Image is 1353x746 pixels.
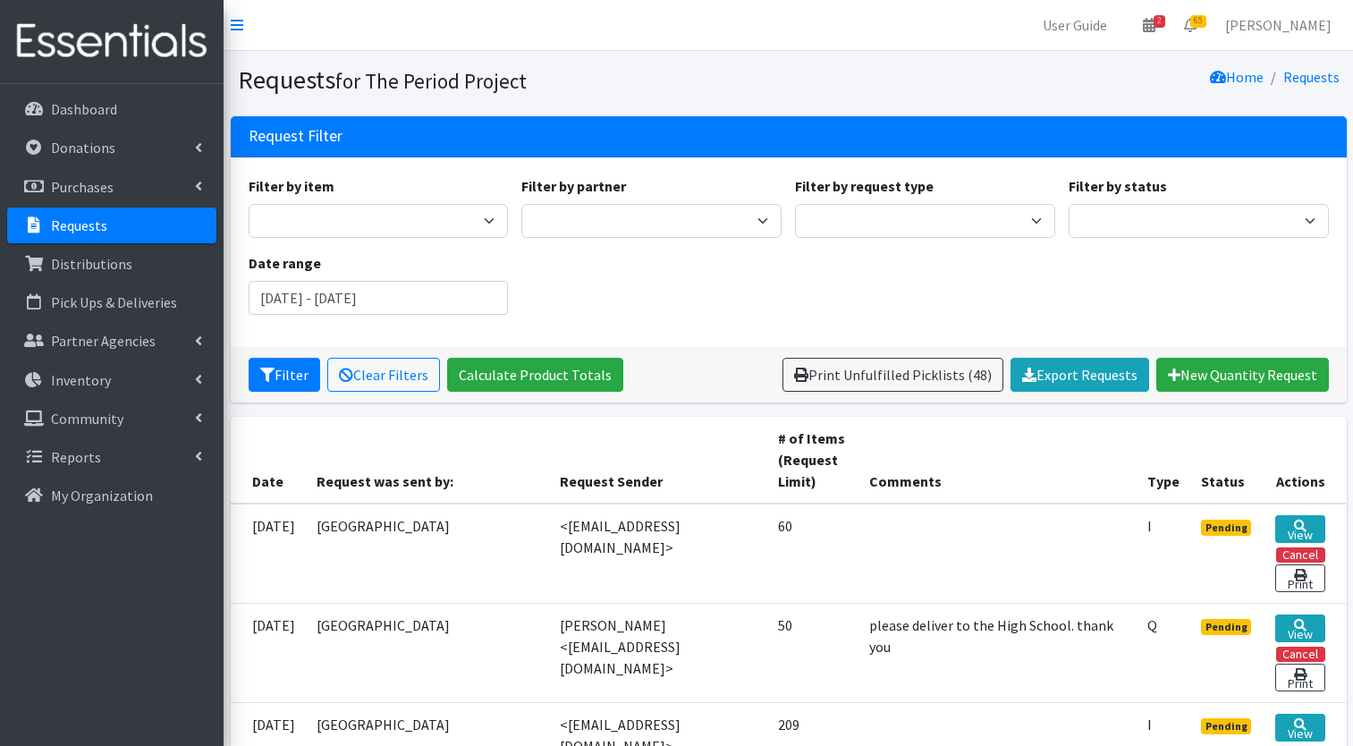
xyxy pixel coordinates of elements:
[1147,616,1157,634] abbr: Quantity
[7,12,216,72] img: HumanEssentials
[51,293,177,311] p: Pick Ups & Deliveries
[231,417,306,504] th: Date
[1069,175,1167,197] label: Filter by status
[51,216,107,234] p: Requests
[249,358,320,392] button: Filter
[51,100,117,118] p: Dashboard
[335,68,527,94] small: for The Period Project
[1201,520,1252,536] span: Pending
[1275,564,1324,592] a: Print
[1276,547,1325,563] button: Cancel
[51,255,132,273] p: Distributions
[51,448,101,466] p: Reports
[1011,358,1149,392] a: Export Requests
[7,362,216,398] a: Inventory
[858,417,1136,504] th: Comments
[767,603,858,702] td: 50
[327,358,440,392] a: Clear Filters
[51,410,123,428] p: Community
[1275,615,1324,642] a: View
[51,139,115,157] p: Donations
[1275,664,1324,691] a: Print
[1283,68,1340,86] a: Requests
[767,504,858,604] td: 60
[1147,517,1152,535] abbr: Individual
[306,603,549,702] td: [GEOGRAPHIC_DATA]
[7,208,216,243] a: Requests
[249,281,509,315] input: January 1, 2011 - December 31, 2011
[249,127,342,146] h3: Request Filter
[231,603,306,702] td: [DATE]
[1276,647,1325,662] button: Cancel
[1275,515,1324,543] a: View
[795,175,934,197] label: Filter by request type
[306,417,549,504] th: Request was sent by:
[249,175,334,197] label: Filter by item
[51,487,153,504] p: My Organization
[1154,15,1165,28] span: 2
[858,603,1136,702] td: please deliver to the High School. thank you
[7,169,216,205] a: Purchases
[1147,716,1152,733] abbr: Individual
[521,175,626,197] label: Filter by partner
[7,91,216,127] a: Dashboard
[306,504,549,604] td: [GEOGRAPHIC_DATA]
[7,478,216,513] a: My Organization
[1211,7,1346,43] a: [PERSON_NAME]
[249,252,321,274] label: Date range
[1201,619,1252,635] span: Pending
[1201,718,1252,734] span: Pending
[1137,417,1190,504] th: Type
[1264,417,1346,504] th: Actions
[549,603,767,702] td: [PERSON_NAME] <[EMAIL_ADDRESS][DOMAIN_NAME]>
[549,417,767,504] th: Request Sender
[1156,358,1329,392] a: New Quantity Request
[1210,68,1264,86] a: Home
[782,358,1003,392] a: Print Unfulfilled Picklists (48)
[1028,7,1121,43] a: User Guide
[1275,714,1324,742] a: View
[51,178,114,196] p: Purchases
[1129,7,1170,43] a: 2
[231,504,306,604] td: [DATE]
[7,246,216,282] a: Distributions
[51,332,156,350] p: Partner Agencies
[447,358,623,392] a: Calculate Product Totals
[1190,417,1265,504] th: Status
[1190,15,1206,28] span: 65
[7,401,216,437] a: Community
[51,371,111,389] p: Inventory
[238,64,782,96] h1: Requests
[7,130,216,165] a: Donations
[7,284,216,320] a: Pick Ups & Deliveries
[1170,7,1211,43] a: 65
[7,439,216,475] a: Reports
[549,504,767,604] td: <[EMAIL_ADDRESS][DOMAIN_NAME]>
[7,323,216,359] a: Partner Agencies
[767,417,858,504] th: # of Items (Request Limit)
